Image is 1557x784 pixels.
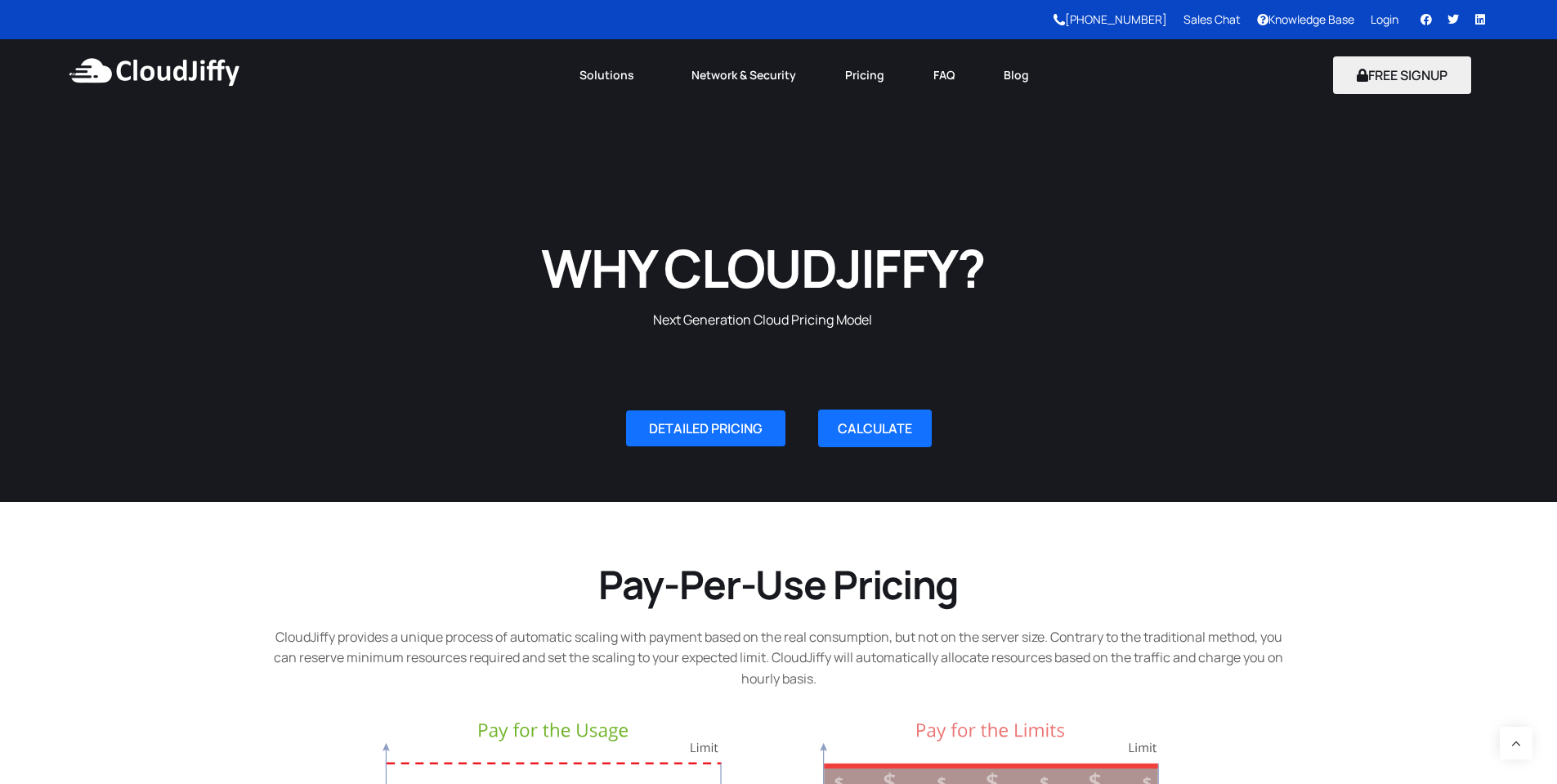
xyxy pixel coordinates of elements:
[649,422,763,435] span: DETAILED PRICING
[979,57,1054,93] a: Blog
[555,57,667,93] a: Solutions
[1183,11,1241,27] a: Sales Chat
[821,57,909,93] a: Pricing
[818,410,932,447] a: CALCULATE
[264,627,1294,690] p: CloudJiffy provides a unique process of automatic scaling with payment based on the real consumpt...
[667,57,821,93] a: Network & Security
[1371,11,1398,27] a: Login
[1054,11,1167,27] a: [PHONE_NUMBER]
[264,559,1294,610] h2: Pay-Per-Use Pricing
[382,234,1144,302] h1: WHY CLOUDJIFFY?
[1257,11,1354,27] a: Knowledge Base
[626,410,785,446] a: DETAILED PRICING
[382,310,1144,331] p: Next Generation Cloud Pricing Model
[1333,66,1471,84] a: FREE SIGNUP
[909,57,979,93] a: FAQ
[1333,56,1471,94] button: FREE SIGNUP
